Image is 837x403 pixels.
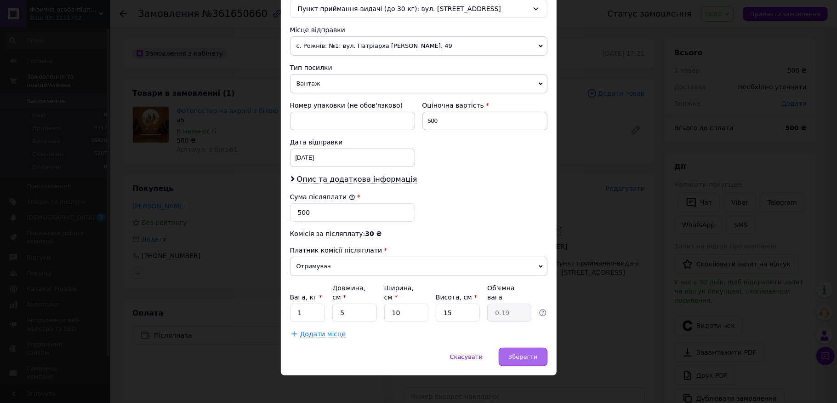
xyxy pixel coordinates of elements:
[436,294,477,301] label: Висота, см
[450,353,483,360] span: Скасувати
[422,101,547,110] div: Оціночна вартість
[290,294,322,301] label: Вага, кг
[300,330,346,338] span: Додати місце
[508,353,537,360] span: Зберегти
[290,74,547,93] span: Вантаж
[290,193,355,201] label: Сума післяплати
[290,36,547,56] span: с. Рожнів: №1: вул. Патріарха [PERSON_NAME], 49
[487,283,531,302] div: Об'ємна вага
[290,26,346,34] span: Місце відправки
[365,230,381,237] span: 30 ₴
[290,247,382,254] span: Платник комісії післяплати
[332,284,365,301] label: Довжина, см
[290,138,415,147] div: Дата відправки
[384,284,414,301] label: Ширина, см
[290,257,547,276] span: Отримувач
[290,101,415,110] div: Номер упаковки (не обов'язково)
[297,175,417,184] span: Опис та додаткова інформація
[290,64,332,71] span: Тип посилки
[290,229,547,238] div: Комісія за післяплату:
